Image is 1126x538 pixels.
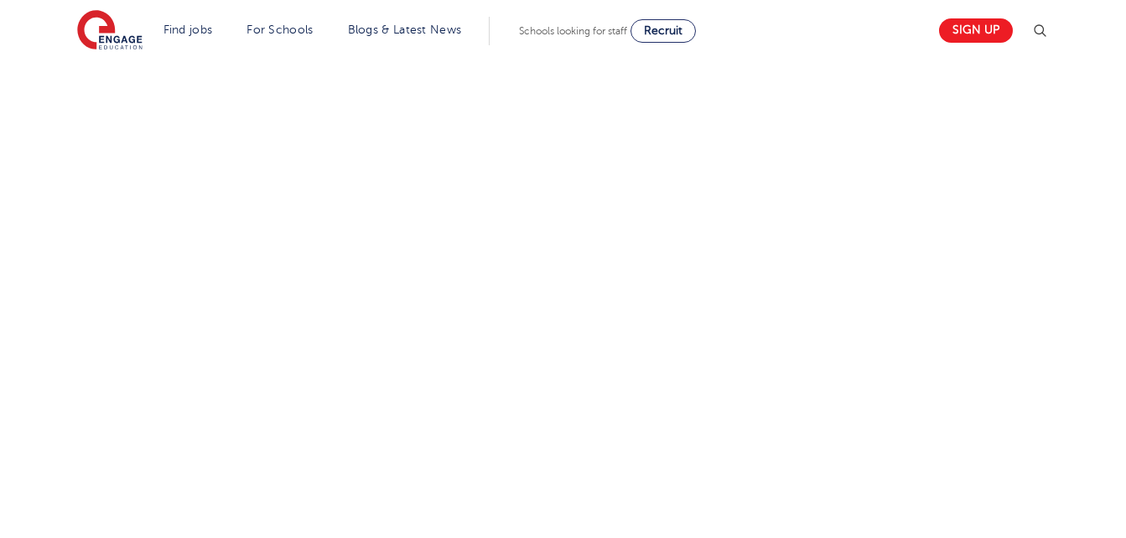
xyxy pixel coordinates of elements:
[939,18,1013,43] a: Sign up
[348,23,462,36] a: Blogs & Latest News
[644,24,682,37] span: Recruit
[246,23,313,36] a: For Schools
[630,19,696,43] a: Recruit
[163,23,213,36] a: Find jobs
[519,25,627,37] span: Schools looking for staff
[77,10,143,52] img: Engage Education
